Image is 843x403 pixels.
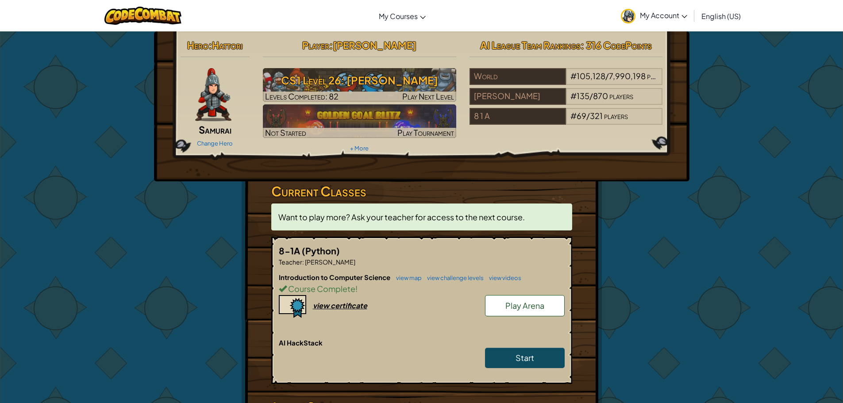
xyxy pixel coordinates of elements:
[470,88,566,105] div: [PERSON_NAME]
[605,71,609,81] span: /
[279,338,323,347] span: AI HackStack
[199,123,231,136] span: Samurai
[302,258,304,266] span: :
[570,91,577,101] span: #
[287,284,355,294] span: Course Complete
[208,39,212,51] span: :
[402,91,454,101] span: Play Next Level
[265,91,339,101] span: Levels Completed: 82
[195,68,231,121] img: samurai.pose.png
[590,111,603,121] span: 321
[379,12,418,21] span: My Courses
[397,127,454,138] span: Play Tournament
[423,274,484,281] a: view challenge levels
[271,181,572,201] h3: Current Classes
[197,140,233,147] a: Change Hero
[485,274,521,281] a: view videos
[279,258,302,266] span: Teacher
[505,300,544,311] span: Play Arena
[304,258,355,266] span: [PERSON_NAME]
[279,273,392,281] span: Introduction to Computer Science
[581,39,652,51] span: : 316 CodePoints
[263,68,456,102] a: Play Next Level
[570,71,577,81] span: #
[577,91,589,101] span: 135
[647,71,671,81] span: players
[470,68,566,85] div: World
[485,348,565,368] a: Start
[329,39,333,51] span: :
[279,245,302,256] span: 8-1A
[586,111,590,121] span: /
[392,274,422,281] a: view map
[187,39,208,51] span: Hero
[640,11,687,20] span: My Account
[609,91,633,101] span: players
[470,116,663,127] a: 8 1 A#69/321players
[265,127,306,138] span: Not Started
[516,353,534,363] span: Start
[470,108,566,125] div: 8 1 A
[697,4,745,28] a: English (US)
[609,71,646,81] span: 7,990,198
[593,91,608,101] span: 870
[577,111,586,121] span: 69
[589,91,593,101] span: /
[333,39,416,51] span: [PERSON_NAME]
[480,39,581,51] span: AI League Team Rankings
[374,4,430,28] a: My Courses
[263,70,456,90] h3: CS1 Level 26: [PERSON_NAME]
[278,212,525,222] span: Want to play more? Ask your teacher for access to the next course.
[212,39,243,51] span: Hattori
[302,245,340,256] span: (Python)
[355,284,358,294] span: !
[616,2,692,30] a: My Account
[604,111,628,121] span: players
[279,301,367,310] a: view certificate
[302,39,329,51] span: Player
[263,104,456,138] img: Golden Goal
[701,12,741,21] span: English (US)
[104,7,182,25] img: CodeCombat logo
[263,104,456,138] a: Not StartedPlay Tournament
[313,301,367,310] div: view certificate
[570,111,577,121] span: #
[470,77,663,87] a: World#105,128/7,990,198players
[621,9,635,23] img: avatar
[350,145,369,152] a: + More
[470,96,663,107] a: [PERSON_NAME]#135/870players
[279,295,306,318] img: certificate-icon.png
[577,71,605,81] span: 105,128
[263,68,456,102] img: CS1 Level 26: Wakka Maul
